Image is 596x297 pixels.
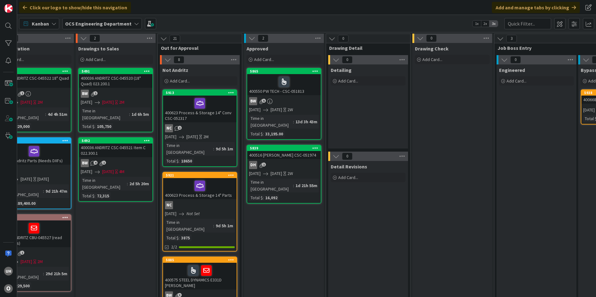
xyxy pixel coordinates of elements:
div: 2W [287,170,293,177]
div: Total $ [165,158,179,164]
div: Time in [GEOGRAPHIC_DATA] [81,107,129,121]
span: : [43,188,44,195]
span: : [293,118,294,125]
div: 400036 ANDRITZ CSC-045520 (18" Quad) 023.200.1 [79,74,152,88]
img: Visit kanbanzone.com [4,4,13,13]
div: 2M [203,134,209,140]
span: 0 [342,153,353,160]
span: Add Card... [170,78,190,84]
div: Add and manage tabs by clicking [492,2,580,13]
b: OCS Engineering Department [65,21,132,27]
div: 5491400036 ANDRITZ CSC-045520 (18" Quad) 023.200.1 [79,68,152,88]
input: Quick Filter... [504,18,551,29]
div: 5491 [82,69,152,73]
span: Add Card... [254,57,274,62]
span: 2x [481,21,489,27]
span: 2/2 [171,244,177,250]
div: 400550 PW TECH - CSC-051813 [247,74,321,95]
span: 2 [258,35,268,42]
div: 5839 [247,145,321,151]
div: 5839 [250,146,321,150]
span: [DATE] [102,168,114,175]
span: Add Card... [507,78,526,84]
div: 2M [37,258,43,265]
div: BW [79,159,152,167]
div: 33,195.00 [264,130,285,137]
span: : [263,194,264,201]
span: 1 [20,251,24,255]
div: Time in [GEOGRAPHIC_DATA] [165,142,213,156]
span: 1 [20,91,24,95]
div: 5885400575 STEEL DYNAMICS E331D [PERSON_NAME] [163,257,237,290]
div: 5913 [163,90,237,96]
span: Add Card... [86,57,106,62]
span: Add Card... [338,175,358,180]
div: Time in [GEOGRAPHIC_DATA] [249,179,293,192]
div: 2M [119,99,124,106]
span: Engineered [499,67,525,73]
span: Approved [247,45,268,52]
span: Not Andritz [162,67,188,73]
span: 2 [89,35,100,42]
span: Add Card... [422,57,442,62]
div: 5921 [163,172,237,178]
span: [DATE] [583,107,595,113]
div: 3875 [180,234,191,241]
div: 2M [37,99,43,106]
div: 16,092 [264,194,279,201]
div: 9d 5h 1m [214,222,235,229]
span: 1 [178,126,182,130]
div: Total $ [81,123,94,130]
span: [DATE] [102,99,114,106]
span: [DATE] [165,134,176,140]
div: BW [247,97,321,105]
div: BW [79,90,152,98]
div: Total $ [249,130,263,137]
div: DH [249,161,257,169]
span: Kanban [32,20,49,27]
span: 3 [178,293,182,297]
div: Time in [GEOGRAPHIC_DATA] [81,177,127,191]
div: 5839400516 [PERSON_NAME] CSC-051974 [247,145,321,159]
div: 5865 [250,69,321,73]
span: 3x [489,21,498,27]
span: 0 [342,56,353,64]
span: [DATE] [21,176,32,182]
span: Out for Approval [161,45,234,51]
span: 4 [94,161,98,165]
div: 5865 [247,68,321,74]
span: [DATE] [21,258,32,265]
div: NC [165,124,173,132]
div: 5492400036 ANDRITZ CSC-045521 Item C 022.300.1 [79,138,152,157]
div: 2d 5h 20m [128,180,151,187]
span: [DATE] [271,106,282,113]
span: 0 [510,56,521,64]
div: 18650 [180,158,194,164]
div: 400623 Process & Storage 14" Conv CSC-052317 [163,96,237,122]
span: : [94,123,95,130]
div: Total $ [165,234,179,241]
div: [DATE] [37,176,49,182]
div: 5492 [79,138,152,144]
span: [DATE] [249,106,261,113]
div: 229,500 [14,282,31,289]
span: : [263,130,264,137]
span: : [129,111,130,118]
span: 1 [102,161,106,165]
div: 5921 [166,173,237,177]
span: [DATE] [81,99,92,106]
div: Time in [GEOGRAPHIC_DATA] [165,219,213,233]
div: Click our logo to show/hide this navigation [19,2,131,13]
div: 400575 STEEL DYNAMICS E331D [PERSON_NAME] [163,263,237,290]
div: BW [81,90,89,98]
div: 5885 [163,257,237,263]
div: BW [81,159,89,167]
div: O [4,284,13,293]
span: [DATE] [81,168,92,175]
div: 72,315 [95,192,111,199]
span: 8 [174,56,184,64]
span: : [127,180,128,187]
span: [DATE] [186,134,198,140]
div: 400623 Process & Storage 14" Parts [163,178,237,199]
span: Drawings to Sales [78,45,119,52]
